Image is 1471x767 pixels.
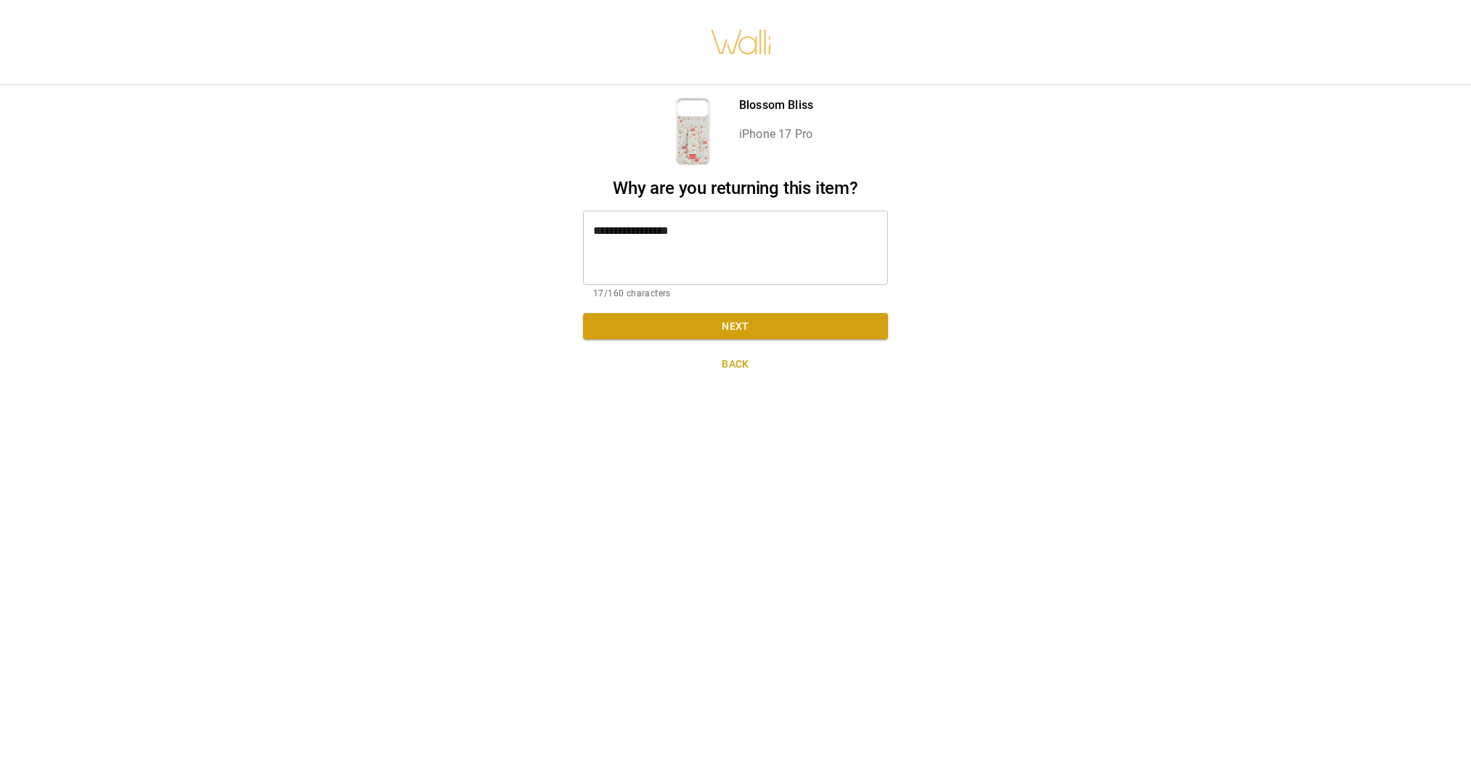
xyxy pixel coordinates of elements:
[710,11,773,73] img: walli-inc.myshopify.com
[583,178,888,199] h2: Why are you returning this item?
[593,287,878,301] p: 17/160 characters
[739,97,813,114] p: Blossom Bliss
[739,126,813,143] p: iPhone 17 Pro
[583,313,888,340] button: Next
[583,351,888,378] button: Back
